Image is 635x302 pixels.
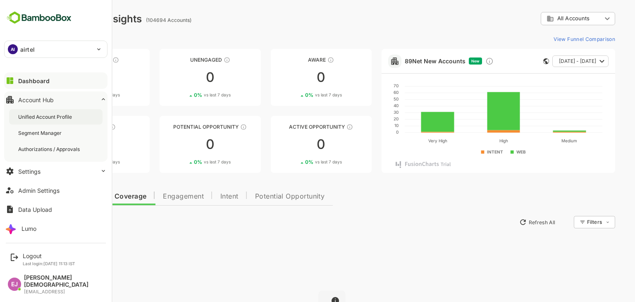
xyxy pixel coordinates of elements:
div: Segment Manager [18,129,63,137]
p: airtel [20,45,35,54]
div: These accounts have open opportunities which might be at any of the Sales Stages [317,124,324,130]
span: vs last 7 days [64,92,91,98]
button: Data Upload [4,201,107,218]
button: Account Hub [4,91,107,108]
img: BambooboxFullLogoMark.5f36c76dfaba33ec1ec1367b70bb1252.svg [4,10,74,26]
div: 0 [131,71,232,84]
button: Settings [4,163,107,180]
div: Filters [558,219,573,225]
a: UnengagedThese accounts have not shown enough engagement and need nurturing00%vs last 7 days [131,49,232,106]
text: 70 [365,83,370,88]
div: Dashboard [18,77,50,84]
div: 0 % [165,159,202,165]
div: Dashboard Insights [20,13,113,25]
p: Last login: [DATE] 11:13 IST [23,261,75,266]
div: 0 [242,138,343,151]
div: Data Upload [18,206,52,213]
a: EngagedThese accounts are warm, further nurturing would qualify them to MQAs00%vs last 7 days [20,116,121,173]
div: 0 % [54,159,91,165]
a: Potential OpportunityThese accounts are MQAs and can be passed on to Inside Sales00%vs last 7 days [131,116,232,173]
div: Unified Account Profile [18,113,74,120]
span: vs last 7 days [64,159,91,165]
div: Lumo [21,225,36,232]
span: Potential Opportunity [226,193,296,200]
text: 40 [365,103,370,108]
text: High [470,138,479,144]
ag: (104694 Accounts) [117,17,165,23]
div: These accounts have just entered the buying cycle and need further nurturing [298,57,305,63]
div: These accounts have not been engaged with for a defined time period [84,57,90,63]
button: View Funnel Comparison [521,32,586,46]
div: AI [8,44,18,54]
span: New [442,59,451,63]
text: Very High [399,138,418,144]
div: These accounts are MQAs and can be passed on to Inside Sales [211,124,218,130]
div: [EMAIL_ADDRESS] [24,289,103,295]
text: Medium [532,138,548,143]
div: These accounts are warm, further nurturing would qualify them to MQAs [80,124,87,130]
div: 0 [20,138,121,151]
span: vs last 7 days [175,159,202,165]
button: Lumo [4,220,107,237]
a: AwareThese accounts have just entered the buying cycle and need further nurturing00%vs last 7 days [242,49,343,106]
span: vs last 7 days [286,159,313,165]
span: Engagement [134,193,175,200]
div: 0 [20,71,121,84]
div: [PERSON_NAME][DEMOGRAPHIC_DATA] [24,274,103,288]
span: vs last 7 days [286,92,313,98]
div: Potential Opportunity [131,124,232,130]
div: All Accounts [518,15,573,22]
div: 0 [131,138,232,151]
div: AIairtel [5,41,107,58]
span: All Accounts [528,15,561,22]
div: These accounts have not shown enough engagement and need nurturing [195,57,201,63]
button: New Insights [20,215,80,230]
div: Discover new ICP-fit accounts showing engagement — via intent surges, anonymous website visits, L... [456,57,465,65]
div: Filters [557,215,586,230]
div: Settings [18,168,41,175]
span: Data Quality and Coverage [28,193,117,200]
button: Admin Settings [4,182,107,199]
a: UnreachedThese accounts have not been engaged with for a defined time period00%vs last 7 days [20,49,121,106]
div: EJ [8,278,21,291]
span: vs last 7 days [175,92,202,98]
button: Dashboard [4,72,107,89]
div: Admin Settings [18,187,60,194]
text: 30 [365,110,370,115]
div: Unreached [20,57,121,63]
text: 10 [365,123,370,128]
div: Aware [242,57,343,63]
div: 0 % [276,159,313,165]
div: Active Opportunity [242,124,343,130]
button: [DATE] - [DATE] [523,55,580,67]
div: Engaged [20,124,121,130]
div: 0 % [54,92,91,98]
div: Account Hub [18,96,54,103]
div: Authorizations / Approvals [18,146,81,153]
div: Unengaged [131,57,232,63]
text: 60 [365,90,370,95]
text: 20 [365,116,370,121]
a: Active OpportunityThese accounts have open opportunities which might be at any of the Sales Stage... [242,116,343,173]
div: This card does not support filter and segments [514,58,520,64]
span: [DATE] - [DATE] [530,56,567,67]
div: Logout [23,252,75,259]
div: 0 % [165,92,202,98]
text: 50 [365,96,370,101]
button: Refresh All [487,216,530,229]
div: 0 [242,71,343,84]
div: 0 % [276,92,313,98]
span: Intent [191,193,210,200]
a: 89Net New Accounts [376,58,437,65]
text: 0 [367,129,370,134]
div: All Accounts [512,11,586,27]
